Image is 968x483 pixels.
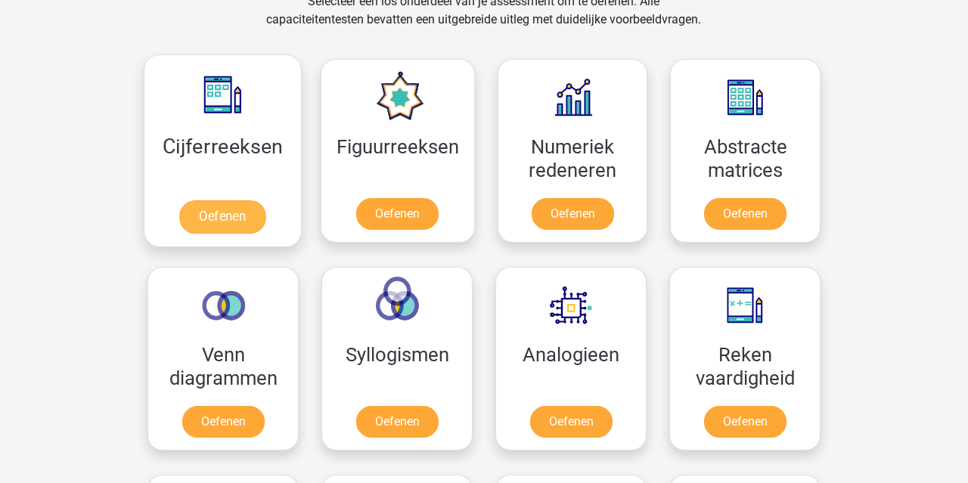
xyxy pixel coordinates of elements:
a: Oefenen [704,198,786,230]
a: Oefenen [182,406,265,438]
a: Oefenen [356,198,439,230]
a: Oefenen [356,406,439,438]
a: Oefenen [704,406,786,438]
a: Oefenen [179,200,265,234]
a: Oefenen [532,198,614,230]
a: Oefenen [530,406,613,438]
